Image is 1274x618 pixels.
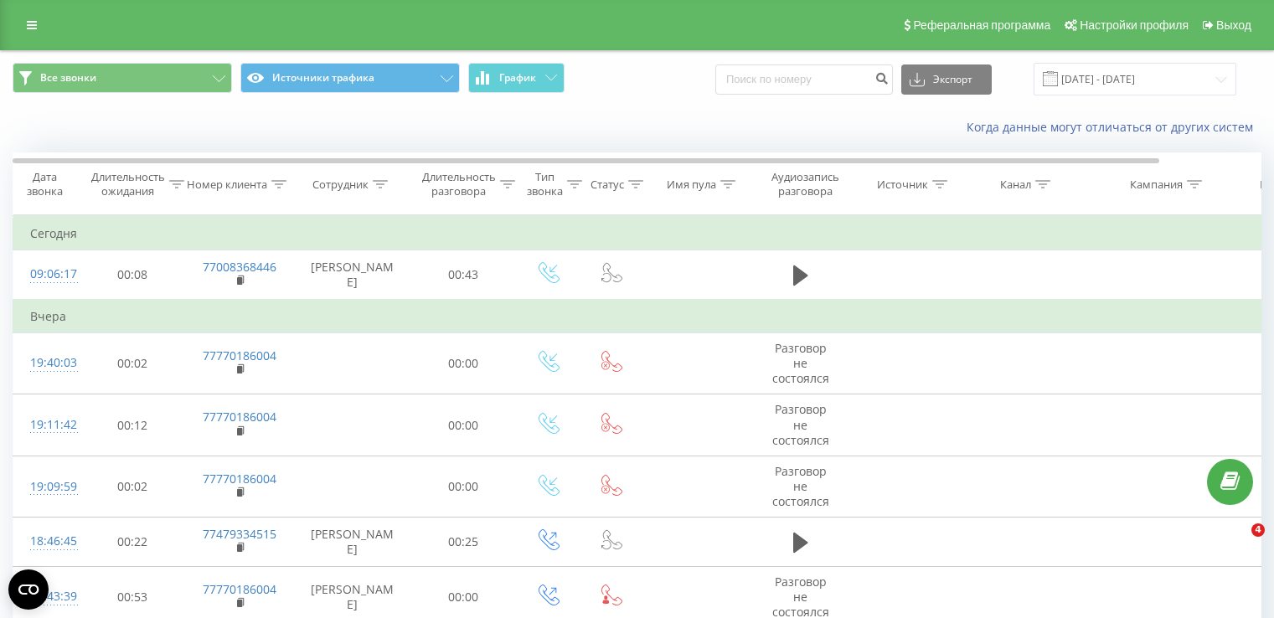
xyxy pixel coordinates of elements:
[13,170,75,198] div: Дата звонка
[203,409,276,425] a: 77770186004
[411,394,516,456] td: 00:00
[422,170,496,198] div: Длительность разговора
[499,72,536,84] span: График
[80,394,185,456] td: 00:12
[1216,18,1251,32] span: Выход
[591,178,624,192] div: Статус
[1130,178,1183,192] div: Кампания
[411,250,516,300] td: 00:43
[30,347,64,379] div: 19:40:03
[240,63,460,93] button: Источники трафика
[30,258,64,291] div: 09:06:17
[30,525,64,558] div: 18:46:45
[203,471,276,487] a: 77770186004
[203,259,276,275] a: 77008368446
[1217,523,1257,564] iframe: Intercom live chat
[30,471,64,503] div: 19:09:59
[13,63,232,93] button: Все звонки
[765,170,846,198] div: Аудиозапись разговора
[667,178,716,192] div: Имя пула
[80,456,185,518] td: 00:02
[187,178,267,192] div: Номер клиента
[30,580,64,613] div: 18:43:39
[294,518,411,566] td: [PERSON_NAME]
[772,463,829,509] span: Разговор не состоялся
[901,64,992,95] button: Экспорт
[527,170,563,198] div: Тип звонка
[80,250,185,300] td: 00:08
[1251,523,1265,537] span: 4
[468,63,565,93] button: График
[411,518,516,566] td: 00:25
[967,119,1261,135] a: Когда данные могут отличаться от других систем
[294,250,411,300] td: [PERSON_NAME]
[772,401,829,447] span: Разговор не состоялся
[40,71,96,85] span: Все звонки
[203,581,276,597] a: 77770186004
[1000,178,1031,192] div: Канал
[80,332,185,394] td: 00:02
[411,456,516,518] td: 00:00
[913,18,1050,32] span: Реферальная программа
[772,340,829,386] span: Разговор не состоялся
[203,526,276,542] a: 77479334515
[30,409,64,441] div: 19:11:42
[411,332,516,394] td: 00:00
[203,348,276,363] a: 77770186004
[91,170,165,198] div: Длительность ожидания
[8,569,49,610] button: Open CMP widget
[80,518,185,566] td: 00:22
[312,178,369,192] div: Сотрудник
[715,64,893,95] input: Поиск по номеру
[1080,18,1189,32] span: Настройки профиля
[877,178,928,192] div: Источник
